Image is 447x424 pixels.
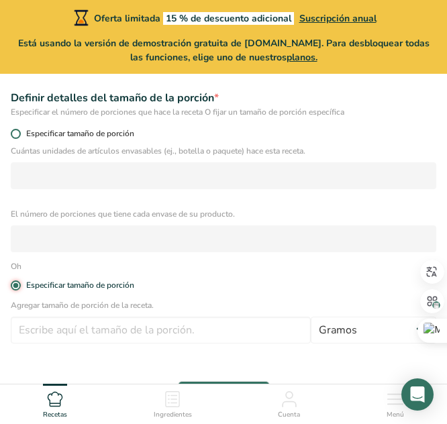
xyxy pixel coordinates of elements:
font: 15 % de descuento adicional [166,12,291,25]
font: Está usando la versión de demostración gratuita de [DOMAIN_NAME]. Para desbloquear todas las func... [18,37,430,64]
font: Suscripción anual [299,12,377,25]
font: Oh [11,261,21,272]
font: Definir detalles del tamaño de la porción [11,91,214,105]
button: Continuar [178,381,270,408]
font: Especificar tamaño de porción [26,280,134,290]
font: Recetas [43,410,67,419]
a: Ingredientes [154,384,192,421]
font: Especificar el número de porciones que hace la receta O fijar un tamaño de porción específica [11,107,344,117]
a: Recetas [43,384,67,421]
font: Ingredientes [154,410,192,419]
a: Cuenta [278,384,300,421]
font: Cuenta [278,410,300,419]
font: Agregar tamaño de porción de la receta. [11,300,154,311]
font: planos. [287,51,317,64]
font: Oferta limitada [94,12,160,25]
input: Escribe aquí el tamaño de la porción. [11,317,311,343]
font: Menú [387,410,404,419]
font: Especificar tamaño de porción [26,128,134,139]
font: El número de porciones que tiene cada envase de su producto. [11,209,235,219]
font: Cuántas unidades de artículos envasables (ej., botella o paquete) hace esta receta. [11,146,305,156]
div: Abrir Intercom Messenger [401,378,434,411]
